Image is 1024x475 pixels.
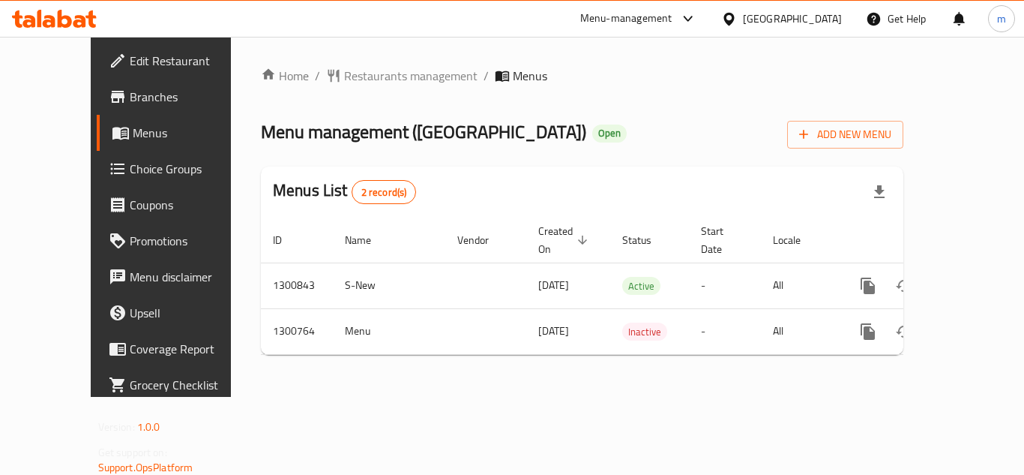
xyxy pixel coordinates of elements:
span: Menus [133,124,250,142]
button: Change Status [886,314,922,350]
span: Promotions [130,232,250,250]
span: Choice Groups [130,160,250,178]
a: Edit Restaurant [97,43,262,79]
span: Grocery Checklist [130,376,250,394]
li: / [315,67,320,85]
td: S-New [333,263,445,308]
a: Menu disclaimer [97,259,262,295]
div: Menu-management [580,10,672,28]
h2: Menus List [273,179,416,204]
td: - [689,263,761,308]
a: Coverage Report [97,331,262,367]
span: Get support on: [98,443,167,462]
span: Branches [130,88,250,106]
button: more [850,314,886,350]
a: Menus [97,115,262,151]
a: Upsell [97,295,262,331]
span: Inactive [622,323,667,341]
span: Coupons [130,196,250,214]
div: Open [592,125,627,143]
span: [DATE] [538,275,569,295]
a: Coupons [97,187,262,223]
a: Home [261,67,309,85]
td: Menu [333,308,445,354]
a: Restaurants management [326,67,478,85]
td: - [689,308,761,354]
span: Start Date [701,222,743,258]
span: 1.0.0 [137,417,160,437]
a: Branches [97,79,262,115]
span: Status [622,231,671,249]
span: Version: [98,417,135,437]
button: more [850,268,886,304]
div: [GEOGRAPHIC_DATA] [743,11,842,27]
button: Add New Menu [787,121,903,149]
div: Export file [861,174,897,210]
div: Total records count [352,180,417,204]
span: Active [622,278,660,295]
li: / [484,67,489,85]
div: Inactive [622,323,667,341]
table: enhanced table [261,218,1006,355]
nav: breadcrumb [261,67,903,85]
span: Locale [773,231,820,249]
span: [DATE] [538,321,569,341]
span: Menu disclaimer [130,268,250,286]
span: Restaurants management [344,67,478,85]
button: Change Status [886,268,922,304]
span: Add New Menu [799,125,891,144]
span: 2 record(s) [352,185,416,200]
th: Actions [838,218,1006,263]
span: Coverage Report [130,340,250,358]
span: Menu management ( [GEOGRAPHIC_DATA] ) [261,115,586,149]
td: All [761,308,838,354]
span: ID [273,231,301,249]
td: All [761,263,838,308]
span: Menus [513,67,547,85]
td: 1300764 [261,308,333,354]
span: Created On [538,222,592,258]
span: Edit Restaurant [130,52,250,70]
span: m [997,11,1006,27]
td: 1300843 [261,263,333,308]
span: Vendor [457,231,508,249]
span: Name [345,231,391,249]
span: Upsell [130,304,250,322]
a: Grocery Checklist [97,367,262,403]
a: Promotions [97,223,262,259]
a: Choice Groups [97,151,262,187]
span: Open [592,127,627,140]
